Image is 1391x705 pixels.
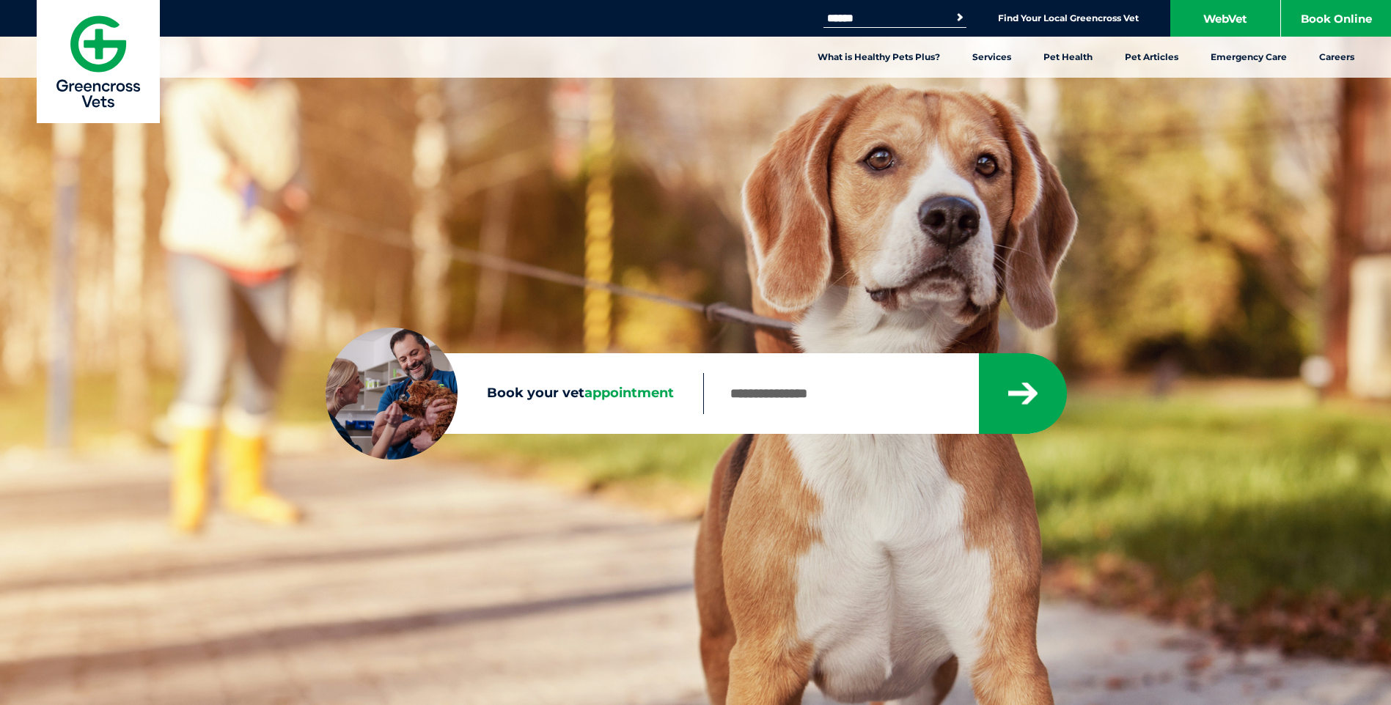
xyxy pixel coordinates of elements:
[1109,37,1194,78] a: Pet Articles
[953,10,967,25] button: Search
[584,385,674,401] span: appointment
[956,37,1027,78] a: Services
[1194,37,1303,78] a: Emergency Care
[1027,37,1109,78] a: Pet Health
[998,12,1139,24] a: Find Your Local Greencross Vet
[326,383,703,405] label: Book your vet
[801,37,956,78] a: What is Healthy Pets Plus?
[1303,37,1370,78] a: Careers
